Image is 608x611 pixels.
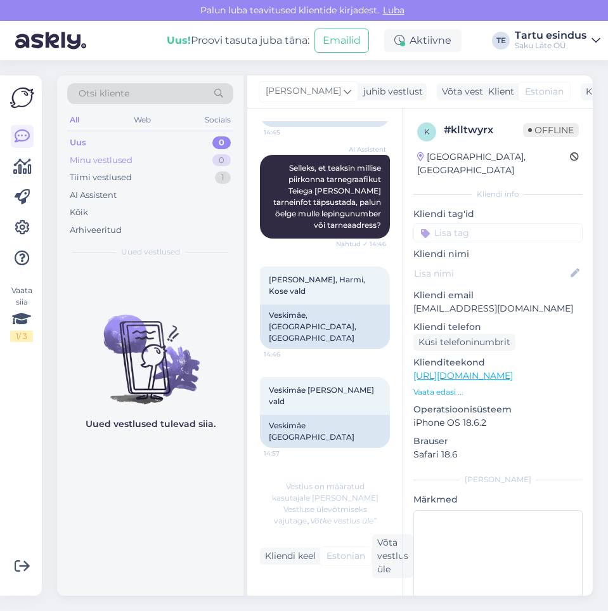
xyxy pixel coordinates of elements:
span: Nähtud ✓ 14:46 [336,239,386,249]
b: Uus! [167,34,191,46]
p: Kliendi tag'id [413,207,583,221]
span: Estonian [327,549,365,563]
div: Uus [70,136,86,149]
div: Veskimäe, [GEOGRAPHIC_DATA], [GEOGRAPHIC_DATA] [260,305,390,349]
button: Emailid [314,29,369,53]
div: Klient [483,85,514,98]
div: Tartu esindus [515,30,586,41]
span: AI Assistent [339,145,386,154]
div: Veskimäe [GEOGRAPHIC_DATA] [260,415,390,448]
p: Klienditeekond [413,356,583,369]
span: [PERSON_NAME], Harmi, Kose vald [269,275,367,296]
div: Socials [202,112,233,128]
span: [PERSON_NAME] [266,84,341,98]
div: Arhiveeritud [70,224,122,237]
div: [GEOGRAPHIC_DATA], [GEOGRAPHIC_DATA] [417,150,570,177]
div: Web [131,112,153,128]
span: k [424,127,430,136]
img: Askly Logo [10,86,34,110]
div: [PERSON_NAME] [413,474,583,485]
span: 14:45 [264,128,311,137]
span: Vestlus on määratud kasutajale [PERSON_NAME] [272,482,378,503]
div: Minu vestlused [70,154,133,167]
div: Proovi tasuta juba täna: [167,33,309,48]
p: Operatsioonisüsteem [413,403,583,416]
div: Küsi telefoninumbrit [413,334,515,351]
div: Saku Läte OÜ [515,41,586,51]
a: [URL][DOMAIN_NAME] [413,370,513,381]
p: Uued vestlused tulevad siia. [86,417,216,431]
input: Lisa nimi [414,266,568,280]
p: [EMAIL_ADDRESS][DOMAIN_NAME] [413,302,583,315]
p: Märkmed [413,493,583,506]
div: All [67,112,82,128]
p: Kliendi telefon [413,320,583,334]
div: Kõik [70,206,88,219]
span: Luba [379,4,408,16]
img: No chats [57,292,243,406]
div: Võta vestlus üle [437,83,517,100]
span: Estonian [525,85,564,98]
input: Lisa tag [413,223,583,242]
span: 14:57 [264,449,311,458]
div: # klltwyrx [444,122,523,138]
p: Kliendi nimi [413,247,583,261]
i: „Võtke vestlus üle” [307,516,377,525]
p: Safari 18.6 [413,448,583,461]
p: Kliendi email [413,289,583,302]
div: juhib vestlust [358,85,423,98]
span: 14:46 [264,350,311,359]
p: Brauser [413,435,583,448]
div: TE [492,32,510,49]
span: Uued vestlused [121,246,180,258]
div: 0 [212,154,231,167]
span: Vestluse ülevõtmiseks vajutage [274,504,377,525]
span: Offline [523,123,579,137]
span: Veskimäe [PERSON_NAME] vald [269,385,376,406]
div: 0 [212,136,231,149]
div: Võta vestlus üle [372,534,413,578]
p: Vaata edasi ... [413,386,583,398]
span: Otsi kliente [79,87,129,100]
div: 1 [215,171,231,184]
div: 1 / 3 [10,331,33,342]
div: AI Assistent [70,189,117,202]
div: Kliendi keel [260,549,316,563]
div: Vaata siia [10,285,33,342]
div: Tiimi vestlused [70,171,132,184]
a: Tartu esindusSaku Läte OÜ [515,30,600,51]
p: iPhone OS 18.6.2 [413,416,583,430]
div: Aktiivne [384,29,462,52]
span: Selleks, et teaksin millise piirkonna tarnegraafikut Teiega [PERSON_NAME] tarneinfot täpsustada, ... [273,163,383,230]
div: Kliendi info [413,188,583,200]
